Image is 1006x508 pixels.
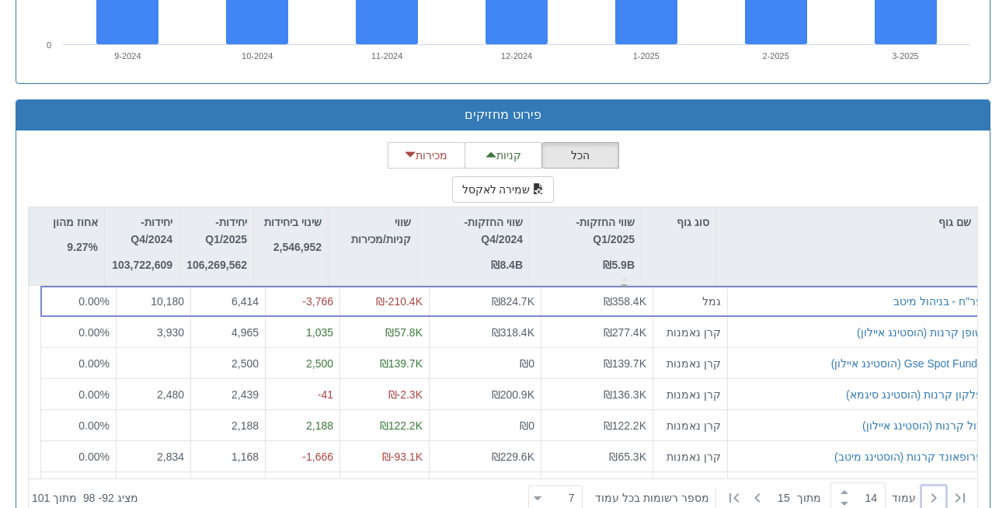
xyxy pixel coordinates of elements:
[371,51,402,61] text: 11-2024
[186,259,247,271] strong: 106,269,562
[716,207,977,237] div: שם גוף
[604,419,646,431] span: ₪122.2K
[197,448,259,464] div: 1,168
[197,324,259,339] div: 4,965
[67,241,98,253] strong: 9.27%
[831,355,983,371] button: Gse Spot Funds (הוסטינג איילון)
[242,51,273,61] text: 10-2024
[892,490,916,506] span: ‏עמוד
[763,51,789,61] text: 2-2025
[604,295,646,308] span: ₪358.4K
[492,388,534,400] span: ₪200.9K
[388,388,423,400] span: ₪-2.3K
[862,417,983,433] button: בול קרנות (הוסטינג איילון)
[424,214,523,249] p: שווי החזקות-Q4/2024
[660,324,721,339] div: קרן נאמנות
[660,386,721,402] div: קרן נאמנות
[452,176,555,203] button: שמירה לאקסל
[491,259,523,271] strong: ₪8.4B
[520,419,534,431] span: ₪0
[609,450,646,462] span: ₪65.3K
[492,325,534,338] span: ₪318.4K
[197,294,259,309] div: 6,414
[186,214,247,249] p: יחידות-Q1/2025
[520,357,534,369] span: ₪0
[604,325,646,338] span: ₪277.4K
[465,142,542,169] button: קניות
[197,386,259,402] div: 2,439
[492,450,534,462] span: ₪229.6K
[47,386,110,402] div: 0.00 %
[834,448,983,464] button: פרופאונד קרנות (הוסטינג מיטב)
[642,207,715,237] div: סוג גוף
[501,51,532,61] text: 12-2024
[112,259,172,271] strong: 103,722,609
[541,142,619,169] button: הכל
[604,357,646,369] span: ₪139.7K
[385,325,423,338] span: ₪57.8K
[47,324,110,339] div: 0.00 %
[47,355,110,371] div: 0.00 %
[123,294,184,309] div: 10,180
[846,386,983,402] button: פלקון קרנות (הוסטינג סיגמא)
[47,448,110,464] div: 0.00 %
[273,241,322,253] strong: 2,546,952
[633,51,660,61] text: 1-2025
[197,355,259,371] div: 2,500
[380,419,423,431] span: ₪122.2K
[123,386,184,402] div: 2,480
[660,355,721,371] div: קרן נאמנות
[272,294,333,309] div: -3,766
[604,388,646,400] span: ₪136.3K
[603,259,635,271] strong: ₪5.9B
[53,214,98,231] p: אחוז מהון
[778,490,797,506] span: 15
[272,448,333,464] div: -1,666
[28,108,978,122] h3: פירוט מחזיקים
[123,324,184,339] div: 3,930
[264,214,322,231] p: שינוי ביחידות
[595,490,709,506] span: ‏מספר רשומות בכל עמוד
[857,324,983,339] button: שופן קרנות (הוסטינג איילון)
[272,355,333,371] div: 2,500
[660,294,721,309] div: גמל
[197,417,259,433] div: 2,188
[492,295,534,308] span: ₪824.7K
[111,214,172,249] p: יחידות-Q4/2024
[114,51,141,61] text: 9-2024
[272,386,333,402] div: -41
[47,294,110,309] div: 0.00 %
[536,214,635,249] p: שווי החזקות-Q1/2025
[892,51,918,61] text: 3-2025
[388,142,465,169] button: מכירות
[272,324,333,339] div: 1,035
[380,357,423,369] span: ₪139.7K
[660,448,721,464] div: קרן נאמנות
[329,207,417,272] div: שווי קניות/מכירות
[382,450,423,462] span: ₪-93.1K
[660,417,721,433] div: קרן נאמנות
[893,294,983,309] button: פר"ח - בניהול מיטב
[47,40,51,50] text: 0
[376,295,423,308] span: ₪-210.4K
[123,448,184,464] div: 2,834
[47,417,110,433] div: 0.00 %
[272,417,333,433] div: 2,188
